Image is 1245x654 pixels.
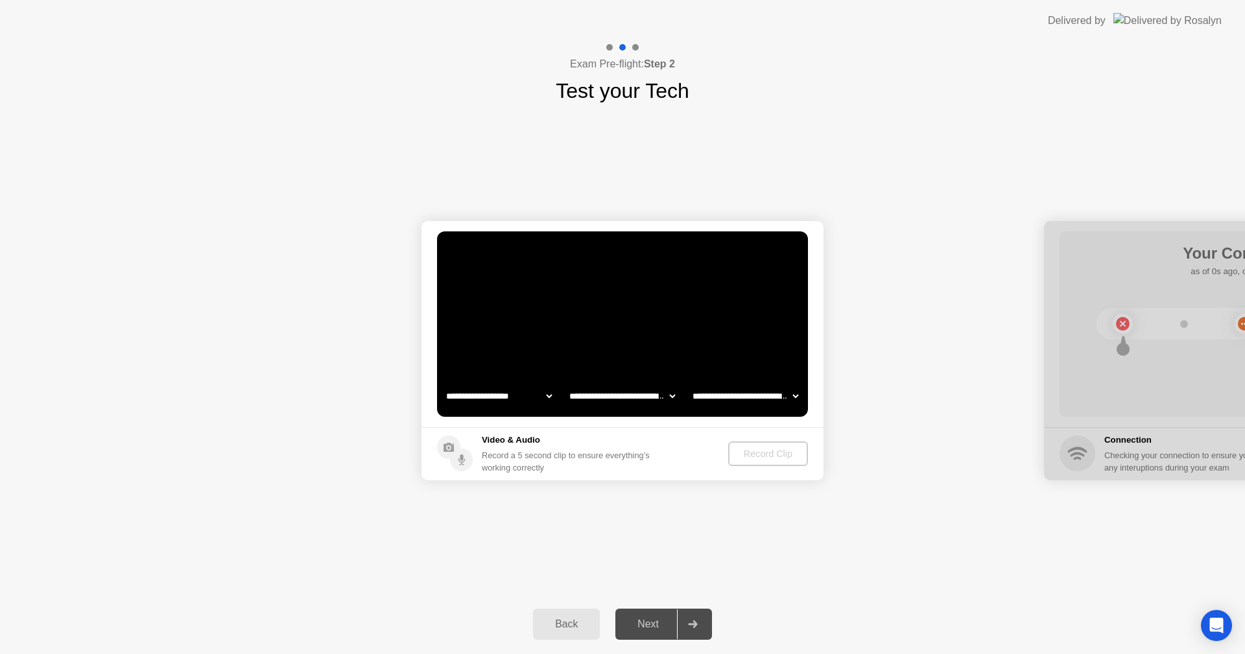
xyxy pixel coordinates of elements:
select: Available microphones [690,383,801,409]
div: Open Intercom Messenger [1201,610,1232,641]
h5: Video & Audio [482,434,655,447]
div: Next [619,618,677,630]
div: Back [537,618,596,630]
img: Delivered by Rosalyn [1113,13,1222,28]
h4: Exam Pre-flight: [570,56,675,72]
h1: Test your Tech [556,75,689,106]
button: Next [615,609,712,640]
div: Delivered by [1048,13,1106,29]
div: Record Clip [733,449,803,459]
select: Available cameras [444,383,554,409]
button: Record Clip [728,441,808,466]
div: Record a 5 second clip to ensure everything’s working correctly [482,449,655,474]
button: Back [533,609,600,640]
b: Step 2 [644,58,675,69]
select: Available speakers [567,383,678,409]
